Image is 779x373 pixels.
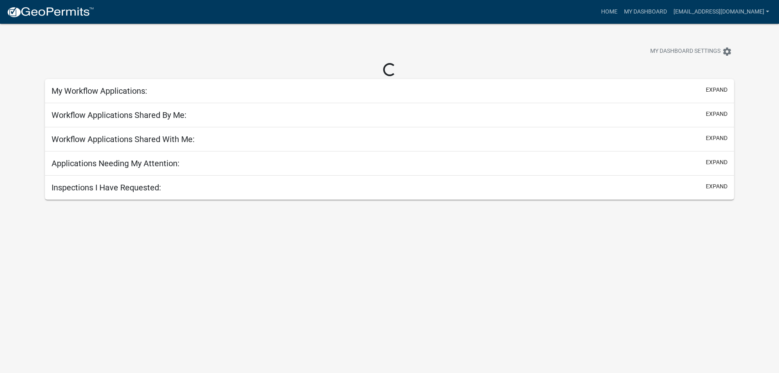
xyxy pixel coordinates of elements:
[52,183,161,192] h5: Inspections I Have Requested:
[722,47,732,57] i: settings
[670,4,772,20] a: [EMAIL_ADDRESS][DOMAIN_NAME]
[52,86,147,96] h5: My Workflow Applications:
[598,4,621,20] a: Home
[650,47,721,57] span: My Dashboard Settings
[706,86,727,94] button: expand
[706,182,727,191] button: expand
[52,110,186,120] h5: Workflow Applications Shared By Me:
[52,158,180,168] h5: Applications Needing My Attention:
[706,134,727,142] button: expand
[706,158,727,167] button: expand
[644,43,739,59] button: My Dashboard Settingssettings
[621,4,670,20] a: My Dashboard
[706,110,727,118] button: expand
[52,134,195,144] h5: Workflow Applications Shared With Me:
